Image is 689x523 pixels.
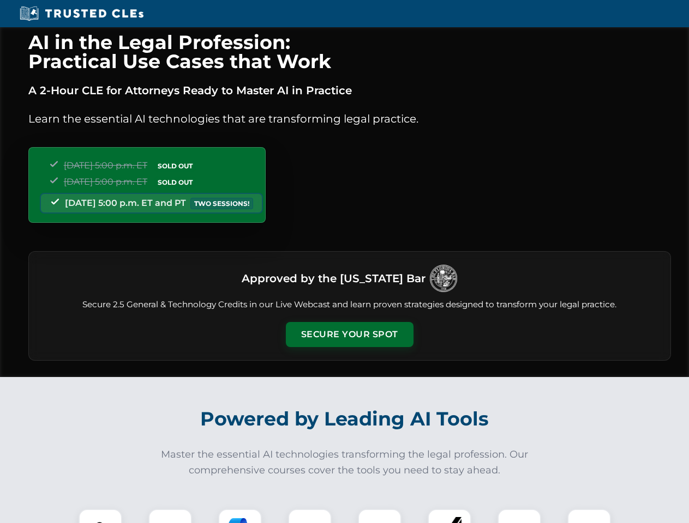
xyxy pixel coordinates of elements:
span: [DATE] 5:00 p.m. ET [64,177,147,187]
h1: AI in the Legal Profession: Practical Use Cases that Work [28,33,671,71]
p: Master the essential AI technologies transforming the legal profession. Our comprehensive courses... [154,447,536,478]
button: Secure Your Spot [286,322,414,347]
span: SOLD OUT [154,177,196,188]
h2: Powered by Leading AI Tools [43,400,647,438]
span: SOLD OUT [154,160,196,172]
span: [DATE] 5:00 p.m. ET [64,160,147,171]
p: A 2-Hour CLE for Attorneys Ready to Master AI in Practice [28,82,671,99]
img: Trusted CLEs [16,5,147,22]
h3: Approved by the [US_STATE] Bar [242,269,426,288]
p: Learn the essential AI technologies that are transforming legal practice. [28,110,671,127]
img: Logo [430,265,457,292]
p: Secure 2.5 General & Technology Credits in our Live Webcast and learn proven strategies designed ... [42,299,657,311]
